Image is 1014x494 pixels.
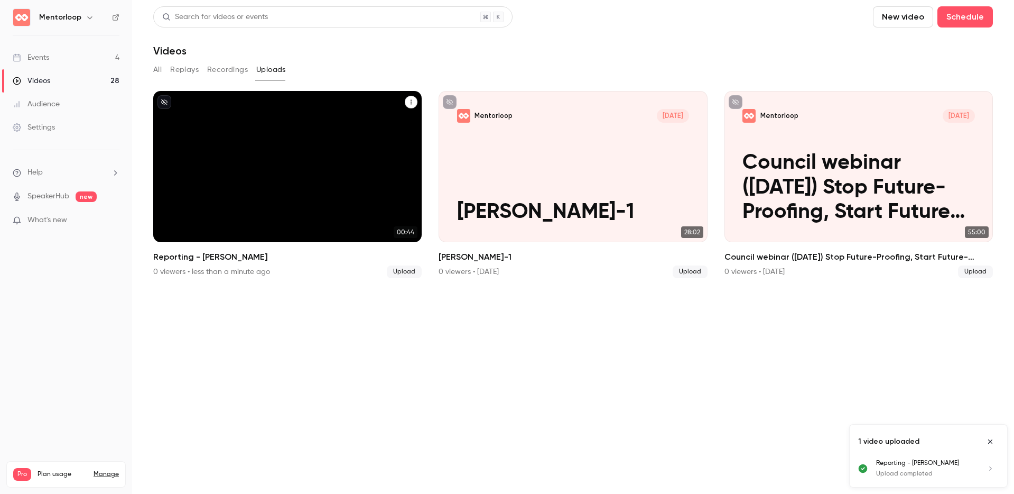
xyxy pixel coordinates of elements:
[724,91,993,278] li: Council webinar (March 2025) Stop Future-Proofing, Start Future-Building
[681,226,703,238] span: 28:02
[729,95,742,109] button: unpublished
[673,266,708,278] span: Upload
[207,61,248,78] button: Recordings
[13,99,60,109] div: Audience
[457,109,470,122] img: jess-benham-1
[153,91,422,278] li: Reporting - Jess
[982,433,999,450] button: Close uploads list
[153,6,993,488] section: Videos
[937,6,993,28] button: Schedule
[394,226,417,238] span: 00:44
[742,109,756,122] img: Council webinar (March 2025) Stop Future-Proofing, Start Future-Building
[858,436,919,447] p: 1 video uploaded
[724,267,785,277] div: 0 viewers • [DATE]
[153,61,162,78] button: All
[13,167,119,178] li: help-dropdown-opener
[39,12,81,23] h6: Mentorloop
[876,459,999,479] a: Reporting - [PERSON_NAME]Upload completed
[943,109,975,122] span: [DATE]
[94,470,119,479] a: Manage
[387,266,422,278] span: Upload
[170,61,199,78] button: Replays
[27,191,69,202] a: SpeakerHub
[76,191,97,202] span: new
[958,266,993,278] span: Upload
[153,251,422,263] h2: Reporting - [PERSON_NAME]
[850,459,1007,487] ul: Uploads list
[13,468,31,481] span: Pro
[27,167,43,178] span: Help
[475,111,513,120] p: Mentorloop
[439,91,707,278] a: jess-benham-1Mentorloop[DATE][PERSON_NAME]-128:02[PERSON_NAME]-10 viewers • [DATE]Upload
[439,91,707,278] li: jess-benham-1
[27,215,67,226] span: What's new
[153,91,993,278] ul: Videos
[153,267,270,277] div: 0 viewers • less than a minute ago
[760,111,798,120] p: Mentorloop
[443,95,457,109] button: unpublished
[439,251,707,263] h2: [PERSON_NAME]-1
[873,6,933,28] button: New video
[256,61,286,78] button: Uploads
[965,226,989,238] span: 55:00
[876,459,973,468] p: Reporting - [PERSON_NAME]
[38,470,87,479] span: Plan usage
[724,251,993,263] h2: Council webinar ([DATE]) Stop Future-Proofing, Start Future-Building
[13,122,55,133] div: Settings
[657,109,689,122] span: [DATE]
[724,91,993,278] a: Council webinar (March 2025) Stop Future-Proofing, Start Future-BuildingMentorloop[DATE]Council w...
[13,9,30,26] img: Mentorloop
[13,76,50,86] div: Videos
[742,151,975,224] p: Council webinar ([DATE]) Stop Future-Proofing, Start Future-Building
[162,12,268,23] div: Search for videos or events
[153,91,422,278] a: 00:44Reporting - [PERSON_NAME]0 viewers • less than a minute agoUpload
[153,44,187,57] h1: Videos
[13,52,49,63] div: Events
[439,267,499,277] div: 0 viewers • [DATE]
[157,95,171,109] button: unpublished
[876,469,973,479] p: Upload completed
[457,200,690,224] p: [PERSON_NAME]-1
